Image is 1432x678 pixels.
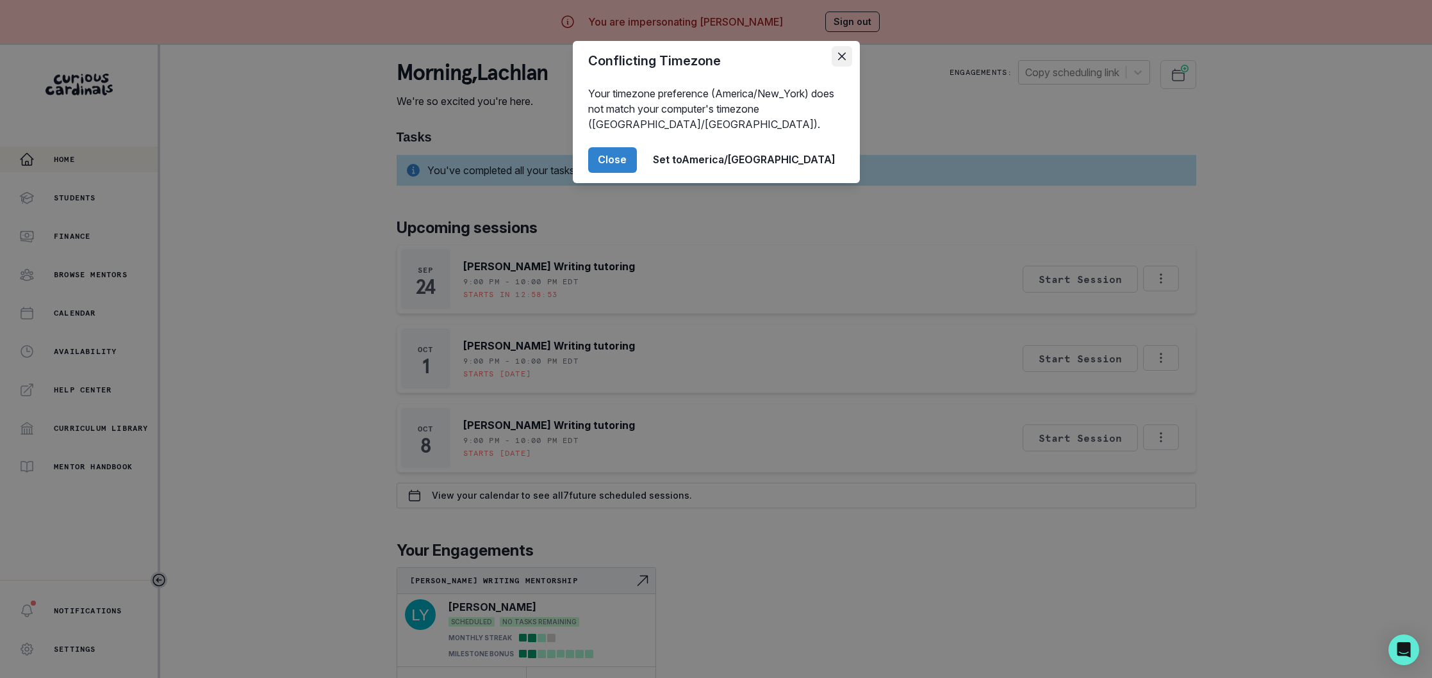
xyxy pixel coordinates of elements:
[1388,634,1419,665] div: Open Intercom Messenger
[588,147,637,173] button: Close
[573,81,860,137] div: Your timezone preference (America/New_York) does not match your computer's timezone ([GEOGRAPHIC_...
[832,46,852,67] button: Close
[573,41,860,81] header: Conflicting Timezone
[645,147,844,173] button: Set toAmerica/[GEOGRAPHIC_DATA]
